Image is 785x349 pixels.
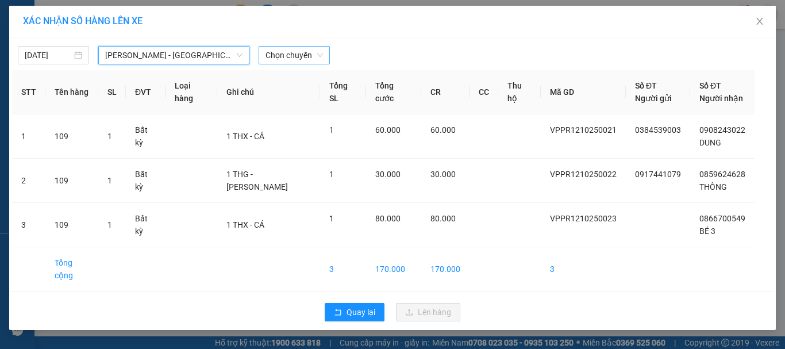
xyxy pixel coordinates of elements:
[329,125,334,135] span: 1
[550,125,617,135] span: VPPR1210250021
[5,72,167,91] b: GỬI : [PERSON_NAME]
[45,203,98,247] td: 109
[421,70,470,114] th: CR
[107,220,112,229] span: 1
[329,214,334,223] span: 1
[98,70,126,114] th: SL
[699,214,745,223] span: 0866700549
[375,170,401,179] span: 30.000
[541,70,626,114] th: Mã GD
[329,170,334,179] span: 1
[699,170,745,179] span: 0859624628
[105,47,243,64] span: Phan Rí - Sài Gòn
[126,70,166,114] th: ĐVT
[744,6,776,38] button: Close
[699,125,745,135] span: 0908243022
[366,247,421,292] td: 170.000
[45,247,98,292] td: Tổng cộng
[430,125,456,135] span: 60.000
[375,214,401,223] span: 80.000
[320,70,366,114] th: Tổng SL
[45,159,98,203] td: 109
[635,81,657,90] span: Số ĐT
[366,70,421,114] th: Tổng cước
[66,28,75,37] span: environment
[325,303,384,321] button: rollbackQuay lại
[498,70,541,114] th: Thu hộ
[107,176,112,185] span: 1
[430,214,456,223] span: 80.000
[635,125,681,135] span: 0384539003
[66,42,75,51] span: phone
[421,247,470,292] td: 170.000
[5,25,219,40] li: 01 [PERSON_NAME]
[226,220,264,229] span: 1 THX - CÁ
[12,159,45,203] td: 2
[45,114,98,159] td: 109
[12,203,45,247] td: 3
[699,94,743,103] span: Người nhận
[635,94,672,103] span: Người gửi
[126,114,166,159] td: Bất kỳ
[12,70,45,114] th: STT
[217,70,321,114] th: Ghi chú
[5,5,63,63] img: logo.jpg
[470,70,498,114] th: CC
[375,125,401,135] span: 60.000
[347,306,375,319] span: Quay lại
[396,303,460,321] button: uploadLên hàng
[5,40,219,54] li: 02523854854
[699,138,721,147] span: DUNG
[541,247,626,292] td: 3
[126,159,166,203] td: Bất kỳ
[126,203,166,247] td: Bất kỳ
[755,17,764,26] span: close
[226,170,288,191] span: 1 THG - [PERSON_NAME]
[66,7,163,22] b: [PERSON_NAME]
[550,170,617,179] span: VPPR1210250022
[236,52,243,59] span: down
[166,70,217,114] th: Loại hàng
[23,16,143,26] span: XÁC NHẬN SỐ HÀNG LÊN XE
[430,170,456,179] span: 30.000
[45,70,98,114] th: Tên hàng
[25,49,72,62] input: 12/10/2025
[265,47,323,64] span: Chọn chuyến
[107,132,112,141] span: 1
[699,81,721,90] span: Số ĐT
[699,227,715,236] span: BÉ 3
[550,214,617,223] span: VPPR1210250023
[226,132,264,141] span: 1 THX - CÁ
[334,308,342,317] span: rollback
[320,247,366,292] td: 3
[12,114,45,159] td: 1
[635,170,681,179] span: 0917441079
[699,182,727,191] span: THÔNG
